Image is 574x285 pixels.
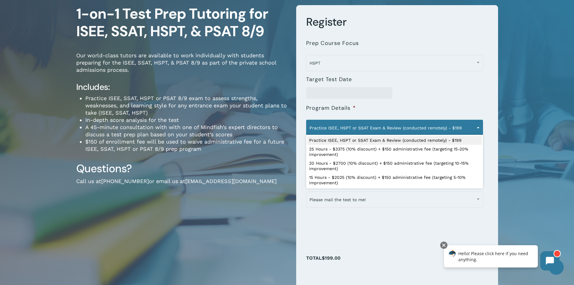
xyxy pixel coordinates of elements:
[85,138,287,153] li: $150 of enrollment fee will be used to waive administrative fee for a future ISEE, SSAT, HSPT or ...
[307,173,482,187] li: 15 Hours - $2025 (10% discount) + $150 administrative fee (targeting 5-10% improvement)
[76,52,287,82] p: Our world-class tutors are available to work individually with students preparing for the ISEE, S...
[85,95,287,116] li: Practice ISEE, SSAT, HSPT or PSAT 8/9 exam to assess strengths, weaknesses, and learning style fo...
[306,55,483,71] span: HSPT
[76,178,287,193] p: Call us at or email us at
[85,124,287,138] li: A 45-minute consultation with with one of Mindfish’s expert directors to discuss a test prep plan...
[306,192,483,208] span: Please mail the test to me!
[306,193,483,206] span: Please mail the test to me!
[306,122,483,134] span: Practice ISEE, HSPT or SSAT Exam & Review (conducted remotely) - $199
[76,82,287,93] h4: Includes:
[438,240,566,277] iframe: Chatbot
[306,15,488,29] h3: Register
[307,136,482,145] li: Practice ISEE, HSPT or SSAT Exam & Review (conducted remotely) - $199
[307,145,482,159] li: 25 Hours - $3375 (10% discount) + $150 administrative fee (targeting 15-20% improvement)
[101,178,149,184] a: [PHONE_NUMBER]
[185,178,277,184] a: [EMAIL_ADDRESS][DOMAIN_NAME]
[306,57,483,69] span: HSPT
[306,76,352,83] label: Target Test Date
[306,120,483,136] span: Practice ISEE, HSPT or SSAT Exam & Review (conducted remotely) - $199
[85,116,287,124] li: In-depth score analysis for the test
[306,40,359,47] label: Prep Course Focus
[307,159,482,173] li: 20 Hours - $2700 (10% discount) + $150 administrative fee (targeting 10-15% improvement)
[76,5,287,40] h1: 1-on-1 Test Prep Tutoring for ISEE, SSAT, HSPT, & PSAT 8/9
[306,254,488,269] p: Total
[306,209,398,233] iframe: reCAPTCHA
[306,105,356,112] label: Program Details
[322,255,340,261] span: $199.00
[76,162,287,176] h3: Questions?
